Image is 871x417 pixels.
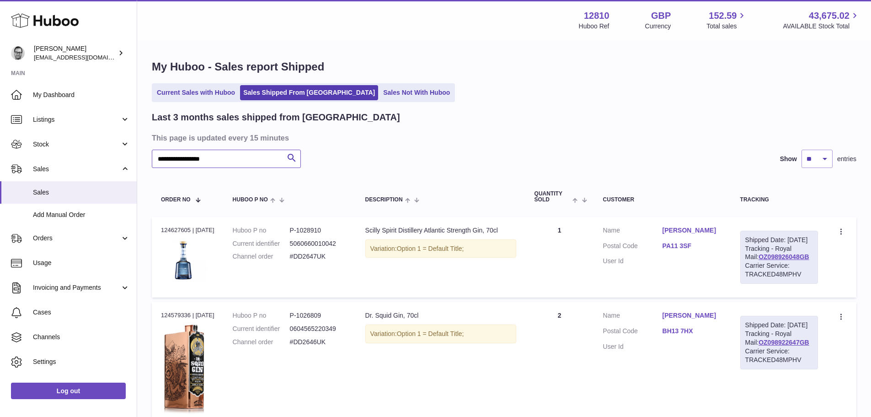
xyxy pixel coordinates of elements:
[663,226,722,235] a: [PERSON_NAME]
[783,22,860,31] span: AVAILABLE Stock Total
[759,253,809,260] a: OZ098926048GB
[709,10,737,22] span: 152.59
[290,325,347,333] dd: 0604565220349
[706,22,747,31] span: Total sales
[33,333,130,341] span: Channels
[290,252,347,261] dd: #DD2647UK
[534,191,571,203] span: Quantity Sold
[152,60,856,74] h1: My Huboo - Sales report Shipped
[33,234,120,243] span: Orders
[759,339,809,346] a: OZ098922647GB
[603,226,663,237] dt: Name
[365,325,516,343] div: Variation:
[34,54,134,61] span: [EMAIL_ADDRESS][DOMAIN_NAME]
[33,211,130,219] span: Add Manual Order
[161,237,207,283] img: 128101737451433.jpg
[603,197,722,203] div: Customer
[745,236,813,244] div: Shipped Date: [DATE]
[397,245,464,252] span: Option 1 = Default Title;
[33,259,130,267] span: Usage
[33,308,130,317] span: Cases
[365,226,516,235] div: Scilly Spirit Distillery Atlantic Strength Gin, 70cl
[34,44,116,62] div: [PERSON_NAME]
[161,323,207,417] img: 128101736442787.jpeg
[33,91,130,99] span: My Dashboard
[584,10,609,22] strong: 12810
[11,46,25,60] img: internalAdmin-12810@internal.huboo.com
[740,197,818,203] div: Tracking
[11,383,126,399] a: Log out
[397,330,464,337] span: Option 1 = Default Title;
[365,311,516,320] div: Dr. Squid Gin, 70cl
[161,311,214,320] div: 124579336 | [DATE]
[525,217,594,298] td: 1
[740,231,818,284] div: Tracking - Royal Mail:
[33,140,120,149] span: Stock
[33,283,120,292] span: Invoicing and Payments
[233,252,290,261] dt: Channel order
[603,242,663,253] dt: Postal Code
[233,226,290,235] dt: Huboo P no
[603,257,663,265] dt: User Id
[663,327,722,336] a: BH13 7HX
[603,327,663,338] dt: Postal Code
[380,85,453,100] a: Sales Not With Huboo
[783,10,860,31] a: 43,675.02 AVAILABLE Stock Total
[290,338,347,347] dd: #DD2646UK
[780,155,797,163] label: Show
[603,311,663,322] dt: Name
[579,22,609,31] div: Huboo Ref
[745,261,813,279] div: Carrier Service: TRACKED48MPHV
[33,357,130,366] span: Settings
[233,338,290,347] dt: Channel order
[161,197,191,203] span: Order No
[603,342,663,351] dt: User Id
[809,10,850,22] span: 43,675.02
[645,22,671,31] div: Currency
[290,239,347,248] dd: 5060660010042
[745,347,813,364] div: Carrier Service: TRACKED48MPHV
[152,111,400,124] h2: Last 3 months sales shipped from [GEOGRAPHIC_DATA]
[365,197,403,203] span: Description
[233,197,268,203] span: Huboo P no
[651,10,671,22] strong: GBP
[233,325,290,333] dt: Current identifier
[33,188,130,197] span: Sales
[152,133,854,143] h3: This page is updated every 15 minutes
[161,226,214,234] div: 124627605 | [DATE]
[290,226,347,235] dd: P-1028910
[33,115,120,124] span: Listings
[837,155,856,163] span: entries
[233,239,290,248] dt: Current identifier
[33,165,120,173] span: Sales
[706,10,747,31] a: 152.59 Total sales
[740,316,818,369] div: Tracking - Royal Mail:
[663,242,722,250] a: PA11 3SF
[365,239,516,258] div: Variation:
[154,85,238,100] a: Current Sales with Huboo
[233,311,290,320] dt: Huboo P no
[240,85,378,100] a: Sales Shipped From [GEOGRAPHIC_DATA]
[663,311,722,320] a: [PERSON_NAME]
[290,311,347,320] dd: P-1026809
[745,321,813,330] div: Shipped Date: [DATE]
